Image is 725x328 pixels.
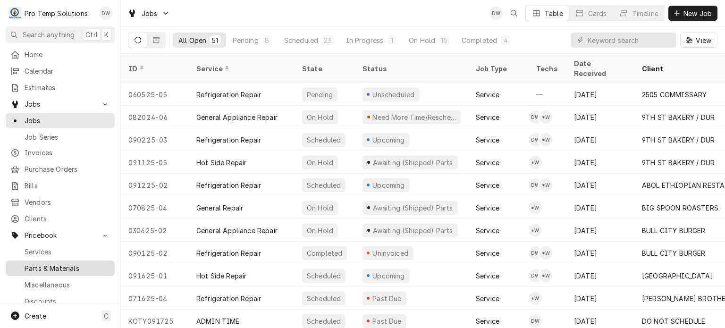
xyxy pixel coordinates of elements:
div: 091125-05 [121,151,189,174]
button: New Job [668,6,717,21]
div: Status [362,64,459,74]
div: On Hold [306,112,334,122]
span: Bills [25,181,110,191]
span: Jobs [25,116,110,126]
button: Open search [506,6,522,21]
div: *Kevin Williams's Avatar [529,201,542,214]
div: 091625-01 [121,264,189,287]
div: Awaiting (Shipped) Parts [371,158,454,168]
a: Miscellaneous [6,277,115,293]
div: Service [476,158,499,168]
div: Refrigeration Repair [196,135,261,145]
div: [DATE] [566,151,634,174]
div: Dakota Williams's Avatar [529,246,542,260]
div: DW [529,269,542,282]
div: Refrigeration Repair [196,248,261,258]
span: Services [25,247,110,257]
div: BULL CITY BURGER [642,226,706,235]
div: [DATE] [566,174,634,196]
div: ADMIN TIME [196,316,240,326]
div: *Kevin Williams's Avatar [539,110,552,124]
div: Dakota Williams's Avatar [529,110,542,124]
span: K [104,30,109,40]
div: Service [476,180,499,190]
div: Service [476,248,499,258]
a: Estimates [6,80,115,95]
span: Ctrl [85,30,98,40]
div: Scheduled [306,180,342,190]
div: 082024-06 [121,106,189,128]
div: Scheduled [306,316,342,326]
div: Awaiting (Shipped) Parts [371,226,454,235]
div: General Appliance Repair [196,112,278,122]
span: Miscellaneous [25,280,110,290]
div: On Hold [306,203,334,213]
div: Upcoming [371,271,406,281]
div: On Hold [306,158,334,168]
div: *Kevin Williams's Avatar [539,133,552,146]
div: [DATE] [566,196,634,219]
div: Scheduled [306,135,342,145]
div: [DATE] [566,83,634,106]
div: DW [99,7,112,20]
div: 51 [212,35,218,45]
div: 071625-04 [121,287,189,310]
div: [DATE] [566,287,634,310]
div: Pending [233,35,259,45]
div: Client [642,64,723,74]
span: Calendar [25,66,110,76]
a: Clients [6,211,115,227]
div: Dakota Williams's Avatar [529,178,542,192]
span: Vendors [25,197,110,207]
span: Parts & Materials [25,263,110,273]
div: [DATE] [566,242,634,264]
div: 9TH ST BAKERY / DUR [642,158,715,168]
div: Pro Temp Solutions's Avatar [8,7,22,20]
div: [GEOGRAPHIC_DATA] [642,271,713,281]
a: Jobs [6,113,115,128]
div: — [529,83,566,106]
div: Dana Williams's Avatar [489,7,503,20]
span: New Job [682,8,714,18]
div: Hot Side Repair [196,158,246,168]
div: Hot Side Repair [196,271,246,281]
span: Jobs [142,8,158,18]
div: Scheduled [306,271,342,281]
div: Timeline [632,8,658,18]
span: Search anything [23,30,75,40]
div: 060525-05 [121,83,189,106]
div: 090225-03 [121,128,189,151]
div: DO NOT SCHEDULE [642,316,705,326]
div: Service [476,226,499,235]
div: [DATE] [566,106,634,128]
div: *Kevin Williams's Avatar [529,292,542,305]
div: On Hold [306,226,334,235]
div: DW [529,178,542,192]
div: DW [529,133,542,146]
div: BIG SPOON ROASTERS [642,203,718,213]
div: Cards [588,8,607,18]
div: Service [476,294,499,303]
div: 8 [264,35,270,45]
div: On Hold [409,35,435,45]
div: All Open [178,35,206,45]
div: 030425-02 [121,219,189,242]
span: Clients [25,214,110,224]
a: Bills [6,178,115,193]
div: 15 [441,35,447,45]
div: Date Received [574,59,625,78]
div: General Appliance Repair [196,226,278,235]
div: *Kevin Williams's Avatar [529,156,542,169]
div: 1 [389,35,395,45]
div: Dakota Williams's Avatar [529,314,542,328]
div: Upcoming [371,180,406,190]
a: Go to Jobs [6,96,115,112]
div: Past Due [371,316,403,326]
div: Pro Temp Solutions [25,8,88,18]
div: BULL CITY BURGER [642,248,706,258]
div: *Kevin Williams's Avatar [539,269,552,282]
div: 090125-02 [121,242,189,264]
div: Dakota Williams's Avatar [529,269,542,282]
input: Keyword search [588,33,672,48]
span: View [694,35,713,45]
